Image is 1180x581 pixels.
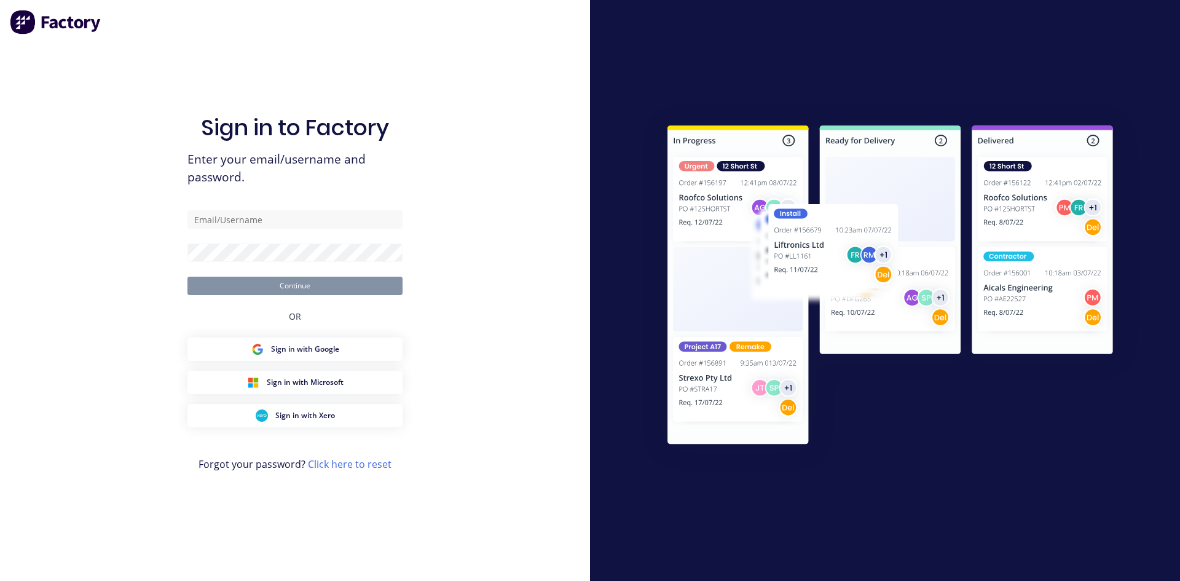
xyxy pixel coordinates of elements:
a: Click here to reset [308,457,391,471]
span: Sign in with Google [271,344,339,355]
img: Xero Sign in [256,409,268,422]
div: OR [289,295,301,338]
span: Sign in with Xero [275,410,335,421]
button: Google Sign inSign in with Google [187,338,403,361]
button: Continue [187,277,403,295]
img: Microsoft Sign in [247,376,259,389]
span: Forgot your password? [199,457,391,472]
img: Factory [10,10,102,34]
span: Sign in with Microsoft [267,377,344,388]
button: Xero Sign inSign in with Xero [187,404,403,427]
span: Enter your email/username and password. [187,151,403,186]
h1: Sign in to Factory [201,114,389,141]
img: Google Sign in [251,343,264,355]
input: Email/Username [187,210,403,229]
button: Microsoft Sign inSign in with Microsoft [187,371,403,394]
img: Sign in [640,101,1140,473]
